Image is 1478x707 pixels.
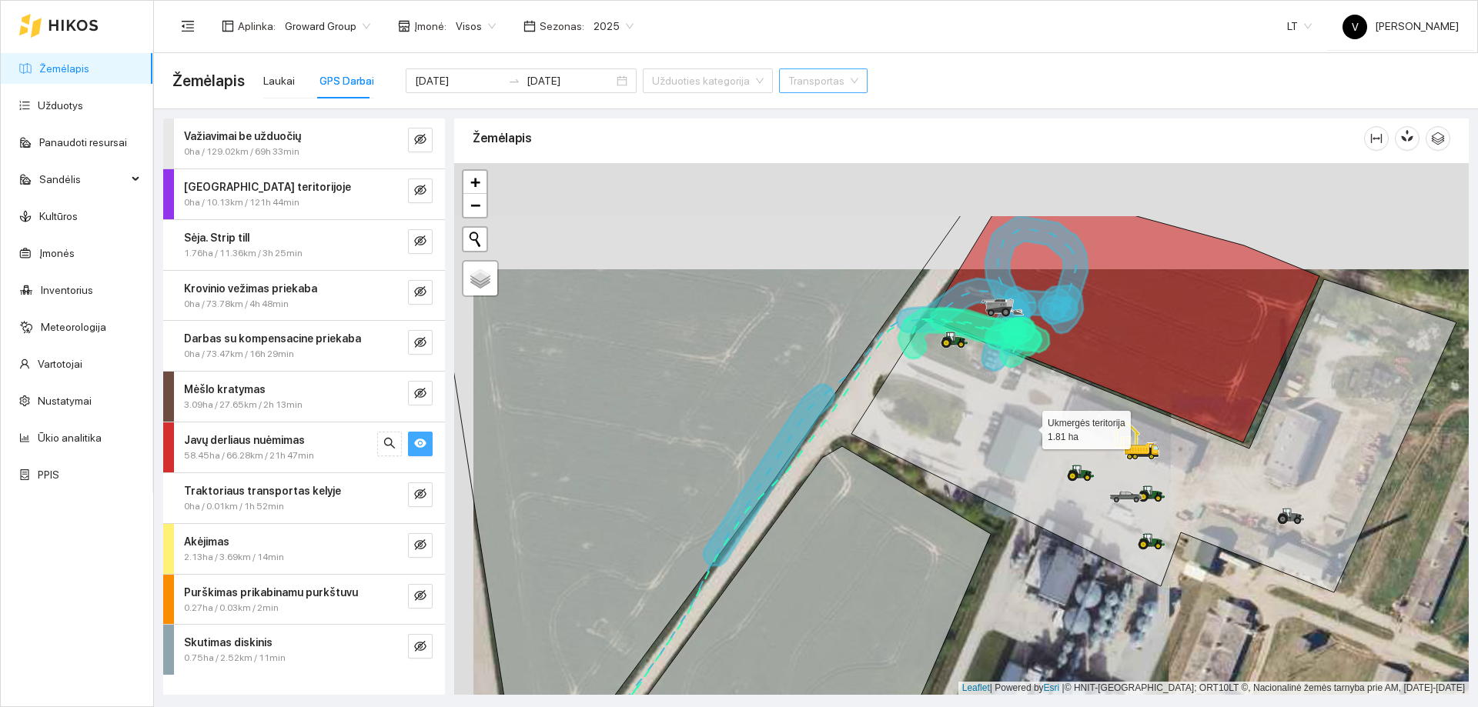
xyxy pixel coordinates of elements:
[319,72,374,89] div: GPS Darbai
[1062,682,1065,693] span: |
[383,437,396,452] span: search
[184,246,303,261] span: 1.76ha / 11.36km / 3h 25min
[184,651,286,665] span: 0.75ha / 2.52km / 11min
[527,72,614,89] input: Pabaigos data
[184,398,303,412] span: 3.09ha / 27.65km / 2h 13min
[184,535,229,548] strong: Akėjimas
[1343,20,1459,32] span: [PERSON_NAME]
[184,347,294,362] span: 0ha / 73.47km / 16h 29min
[163,473,445,523] div: Traktoriaus transportas kelyje0ha / 0.01km / 1h 52mineye-invisible
[508,75,520,87] span: swap-right
[184,550,284,565] span: 2.13ha / 3.69km / 14min
[470,172,480,192] span: +
[222,20,234,32] span: layout
[1364,126,1389,151] button: column-width
[408,482,433,507] button: eye-invisible
[414,133,426,148] span: eye-invisible
[38,469,59,481] a: PPIS
[163,321,445,371] div: Darbas su kompensacine priekaba0ha / 73.47km / 16h 29mineye-invisible
[184,449,314,463] span: 58.45ha / 66.28km / 21h 47min
[184,297,289,312] span: 0ha / 73.78km / 4h 48min
[184,485,341,497] strong: Traktoriaus transportas kelyje
[263,72,295,89] div: Laukai
[463,228,487,251] button: Initiate a new search
[456,15,496,38] span: Visos
[184,181,351,193] strong: [GEOGRAPHIC_DATA] teritorijoje
[39,247,75,259] a: Įmonės
[414,488,426,502] span: eye-invisible
[414,437,426,452] span: eye
[463,171,487,194] a: Zoom in
[408,381,433,405] button: eye-invisible
[184,195,299,210] span: 0ha / 10.13km / 121h 44min
[184,282,317,295] strong: Krovinio vežimas priekaba
[408,634,433,659] button: eye-invisible
[38,99,83,112] a: Užduotys
[408,178,433,203] button: eye-invisible
[238,18,276,35] span: Aplinka :
[414,285,426,300] span: eye-invisible
[172,11,203,42] button: menu-fold
[184,499,284,514] span: 0ha / 0.01km / 1h 52min
[414,18,446,35] span: Įmonė :
[1044,682,1060,693] a: Esri
[508,75,520,87] span: to
[415,72,502,89] input: Pradžios data
[398,20,410,32] span: shop
[414,336,426,351] span: eye-invisible
[163,372,445,422] div: Mėšlo kratymas3.09ha / 27.65km / 2h 13mineye-invisible
[414,235,426,249] span: eye-invisible
[962,682,990,693] a: Leaflet
[408,330,433,355] button: eye-invisible
[463,194,487,217] a: Zoom out
[408,584,433,609] button: eye-invisible
[39,164,127,195] span: Sandėlis
[377,432,402,456] button: search
[414,589,426,604] span: eye-invisible
[163,575,445,625] div: Purškimas prikabinamu purkštuvu0.27ha / 0.03km / 2mineye-invisible
[470,195,480,215] span: −
[414,640,426,655] span: eye-invisible
[39,210,78,222] a: Kultūros
[408,128,433,152] button: eye-invisible
[39,136,127,148] a: Panaudoti resursai
[594,15,634,38] span: 2025
[408,432,433,456] button: eye
[463,262,497,295] a: Layers
[163,625,445,675] div: Skutimas diskinis0.75ha / 2.52km / 11mineye-invisible
[408,533,433,558] button: eye-invisible
[38,358,82,370] a: Vartotojai
[41,321,106,333] a: Meteorologija
[163,220,445,270] div: Sėja. Strip till1.76ha / 11.36km / 3h 25mineye-invisible
[414,539,426,553] span: eye-invisible
[523,20,536,32] span: calendar
[38,432,102,444] a: Ūkio analitika
[163,271,445,321] div: Krovinio vežimas priekaba0ha / 73.78km / 4h 48mineye-invisible
[473,116,1364,160] div: Žemėlapis
[184,332,361,345] strong: Darbas su kompensacine priekaba
[408,229,433,254] button: eye-invisible
[408,280,433,305] button: eye-invisible
[1287,15,1312,38] span: LT
[38,395,92,407] a: Nustatymai
[181,19,195,33] span: menu-fold
[285,15,370,38] span: Groward Group
[184,434,305,446] strong: Javų derliaus nuėmimas
[41,284,93,296] a: Inventorius
[39,62,89,75] a: Žemėlapis
[163,422,445,472] div: Javų derliaus nuėmimas58.45ha / 66.28km / 21h 47minsearcheye
[172,68,245,93] span: Žemėlapis
[414,184,426,198] span: eye-invisible
[163,524,445,574] div: Akėjimas2.13ha / 3.69km / 14mineye-invisible
[958,682,1469,695] div: | Powered by © HNIT-[GEOGRAPHIC_DATA]; ORT10LT ©, Nacionalinė žemės tarnyba prie AM, [DATE]-[DATE]
[1352,15,1359,39] span: V
[184,601,279,615] span: 0.27ha / 0.03km / 2min
[184,130,301,142] strong: Važiavimai be užduočių
[540,18,584,35] span: Sezonas :
[163,118,445,168] div: Važiavimai be užduočių0ha / 129.02km / 69h 33mineye-invisible
[184,586,358,599] strong: Purškimas prikabinamu purkštuvu
[414,387,426,402] span: eye-invisible
[184,232,249,244] strong: Sėja. Strip till
[184,145,299,159] span: 0ha / 129.02km / 69h 33min
[184,383,266,395] strong: Mėšlo kratymas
